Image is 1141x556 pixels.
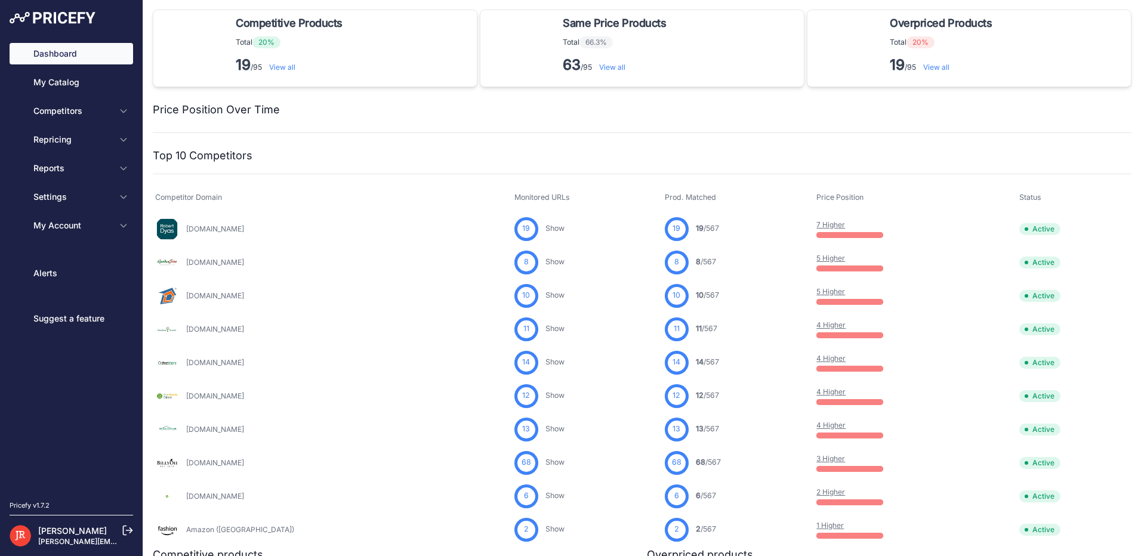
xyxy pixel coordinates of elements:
[236,56,251,73] strong: 19
[890,36,997,48] p: Total
[524,524,529,535] span: 2
[696,491,716,500] a: 6/567
[890,55,997,75] p: /95
[1019,390,1060,402] span: Active
[599,63,625,72] a: View all
[33,105,112,117] span: Competitors
[38,537,281,546] a: [PERSON_NAME][EMAIL_ADDRESS][PERSON_NAME][DOMAIN_NAME]
[696,391,719,400] a: 12/567
[696,524,716,533] a: 2/567
[545,458,565,467] a: Show
[545,424,565,433] a: Show
[1019,290,1060,302] span: Active
[696,324,717,333] a: 11/567
[522,290,530,301] span: 10
[665,193,716,202] span: Prod. Matched
[696,357,719,366] a: 14/567
[816,354,846,363] a: 4 Higher
[696,224,704,233] span: 19
[269,63,295,72] a: View all
[545,224,565,233] a: Show
[522,424,530,435] span: 13
[816,287,845,296] a: 5 Higher
[673,424,680,435] span: 13
[673,390,680,401] span: 12
[33,134,112,146] span: Repricing
[674,490,679,502] span: 6
[10,308,133,329] a: Suggest a feature
[153,101,280,118] h2: Price Position Over Time
[816,387,846,396] a: 4 Higher
[186,224,244,233] a: [DOMAIN_NAME]
[33,162,112,174] span: Reports
[816,421,846,430] a: 4 Higher
[10,43,133,64] a: Dashboard
[186,425,244,434] a: [DOMAIN_NAME]
[33,220,112,231] span: My Account
[890,56,905,73] strong: 19
[186,391,244,400] a: [DOMAIN_NAME]
[1019,323,1060,335] span: Active
[545,524,565,533] a: Show
[1019,223,1060,235] span: Active
[696,291,704,299] span: 10
[1019,257,1060,268] span: Active
[696,257,716,266] a: 8/567
[33,191,112,203] span: Settings
[186,258,244,267] a: [DOMAIN_NAME]
[186,492,244,501] a: [DOMAIN_NAME]
[1019,490,1060,502] span: Active
[696,424,704,433] span: 13
[674,524,679,535] span: 2
[563,15,666,32] span: Same Price Products
[545,291,565,299] a: Show
[186,325,244,333] a: [DOMAIN_NAME]
[696,391,704,400] span: 12
[816,193,864,202] span: Price Position
[563,36,671,48] p: Total
[1019,457,1060,469] span: Active
[186,358,244,367] a: [DOMAIN_NAME]
[236,36,347,48] p: Total
[524,490,529,502] span: 6
[696,491,701,500] span: 6
[522,223,530,234] span: 19
[545,391,565,400] a: Show
[236,55,347,75] p: /95
[816,320,846,329] a: 4 Higher
[186,291,244,300] a: [DOMAIN_NAME]
[522,390,530,401] span: 12
[816,254,845,262] a: 5 Higher
[523,323,529,335] span: 11
[153,147,252,164] h2: Top 10 Competitors
[674,257,679,268] span: 8
[923,63,949,72] a: View all
[155,193,222,202] span: Competitor Domain
[522,357,530,368] span: 14
[10,72,133,93] a: My Catalog
[10,215,133,236] button: My Account
[696,224,719,233] a: 19/567
[696,458,705,467] span: 68
[673,357,680,368] span: 14
[673,223,680,234] span: 19
[1019,357,1060,369] span: Active
[10,100,133,122] button: Competitors
[696,291,719,299] a: 10/567
[10,501,50,511] div: Pricefy v1.7.2
[816,220,845,229] a: 7 Higher
[696,424,719,433] a: 13/567
[545,491,565,500] a: Show
[10,157,133,179] button: Reports
[38,526,107,536] a: [PERSON_NAME]
[522,457,531,468] span: 68
[514,193,570,202] span: Monitored URLs
[10,262,133,284] a: Alerts
[674,323,680,335] span: 11
[579,36,613,48] span: 66.3%
[545,257,565,266] a: Show
[252,36,280,48] span: 20%
[906,36,935,48] span: 20%
[10,43,133,486] nav: Sidebar
[1019,424,1060,435] span: Active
